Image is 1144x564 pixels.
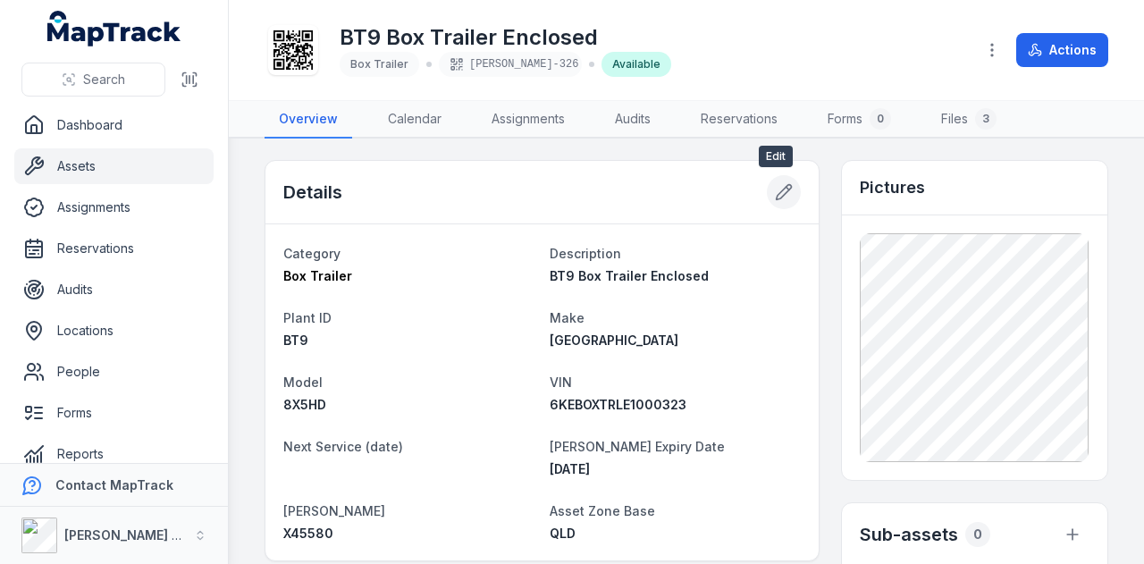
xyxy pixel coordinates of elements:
[283,503,385,518] span: [PERSON_NAME]
[64,527,211,543] strong: [PERSON_NAME] Group
[870,108,891,130] div: 0
[550,397,686,412] span: 6KEBOXTRLE1000323
[283,246,341,261] span: Category
[374,101,456,139] a: Calendar
[14,272,214,307] a: Audits
[550,375,572,390] span: VIN
[550,310,585,325] span: Make
[686,101,792,139] a: Reservations
[14,436,214,472] a: Reports
[21,63,165,97] button: Search
[813,101,905,139] a: Forms0
[550,503,655,518] span: Asset Zone Base
[14,231,214,266] a: Reservations
[55,477,173,492] strong: Contact MapTrack
[14,148,214,184] a: Assets
[550,461,590,476] span: [DATE]
[1016,33,1108,67] button: Actions
[550,246,621,261] span: Description
[550,439,725,454] span: [PERSON_NAME] Expiry Date
[759,146,793,167] span: Edit
[283,375,323,390] span: Model
[975,108,997,130] div: 3
[550,461,590,476] time: 14/09/2025, 10:00:00 am
[14,354,214,390] a: People
[965,522,990,547] div: 0
[860,175,925,200] h3: Pictures
[283,439,403,454] span: Next Service (date)
[439,52,582,77] div: [PERSON_NAME]-326
[477,101,579,139] a: Assignments
[14,313,214,349] a: Locations
[860,522,958,547] h2: Sub-assets
[283,180,342,205] h2: Details
[47,11,181,46] a: MapTrack
[350,57,408,71] span: Box Trailer
[14,107,214,143] a: Dashboard
[601,52,671,77] div: Available
[14,395,214,431] a: Forms
[550,268,709,283] span: BT9 Box Trailer Enclosed
[927,101,1011,139] a: Files3
[14,189,214,225] a: Assignments
[283,310,332,325] span: Plant ID
[601,101,665,139] a: Audits
[283,268,352,283] span: Box Trailer
[340,23,671,52] h1: BT9 Box Trailer Enclosed
[283,526,333,541] span: X45580
[550,333,678,348] span: [GEOGRAPHIC_DATA]
[283,397,326,412] span: 8X5HD
[550,526,576,541] span: QLD
[283,333,308,348] span: BT9
[83,71,125,88] span: Search
[265,101,352,139] a: Overview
